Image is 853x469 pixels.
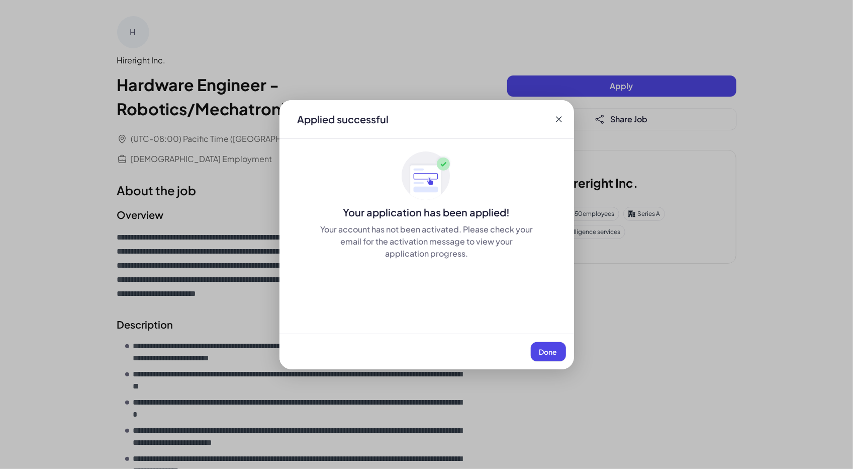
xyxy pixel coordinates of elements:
[298,112,389,126] div: Applied successful
[531,342,566,361] button: Done
[279,205,574,219] div: Your application has been applied!
[320,223,534,260] div: Your account has not been activated. Please check your email for the activation message to view y...
[539,347,557,356] span: Done
[402,151,452,201] img: ApplyedMaskGroup3.svg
